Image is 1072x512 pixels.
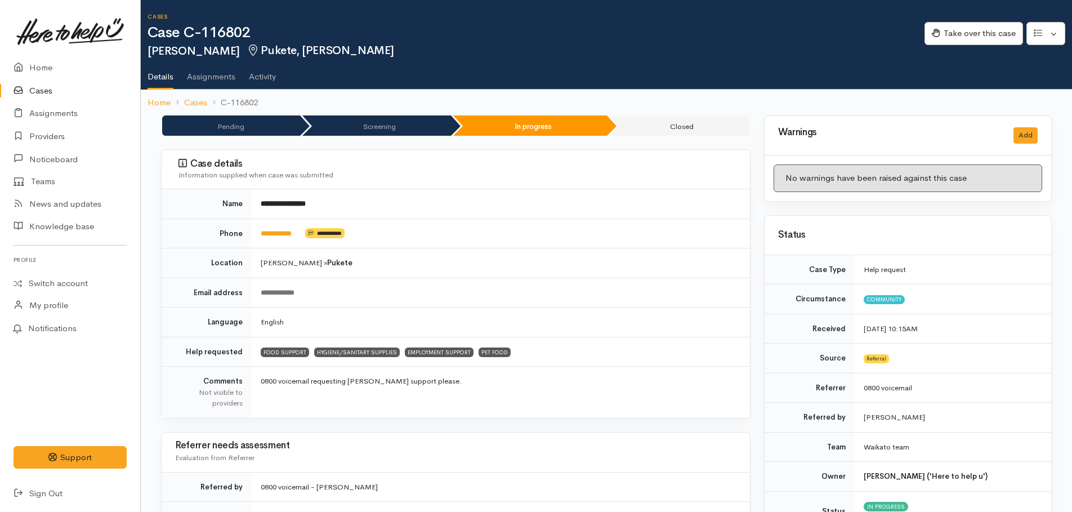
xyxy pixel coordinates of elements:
[252,472,750,502] td: 0800 voicemail - [PERSON_NAME]
[302,115,452,136] li: Screening
[765,344,855,373] td: Source
[252,367,750,418] td: 0800 voicemail requesting [PERSON_NAME] support please.
[252,308,750,337] td: English
[1013,127,1038,144] button: Add
[864,354,889,363] span: Referral
[765,255,855,284] td: Case Type
[148,25,924,41] h1: Case C-116802
[148,14,924,20] h6: Cases
[855,373,1051,403] td: 0800 voicemail
[148,44,924,57] h2: [PERSON_NAME]
[261,348,309,357] span: FOOD SUPPORT
[14,446,127,469] button: Support
[765,432,855,462] td: Team
[162,248,252,278] td: Location
[261,258,352,268] span: [PERSON_NAME] »
[765,373,855,403] td: Referrer
[774,164,1042,192] div: No warnings have been raised against this case
[187,57,235,88] a: Assignments
[864,295,905,304] span: Community
[14,252,127,268] h6: Profile
[924,22,1023,45] button: Take over this case
[175,453,254,462] span: Evaluation from Referrer
[765,314,855,344] td: Received
[765,462,855,492] td: Owner
[864,324,918,333] time: [DATE] 10:15AM
[141,90,1072,116] nav: breadcrumb
[178,158,736,170] h3: Case details
[765,284,855,314] td: Circumstance
[453,115,607,136] li: In progress
[175,440,736,451] h3: Referrer needs assessment
[778,127,1000,138] h3: Warnings
[405,348,474,357] span: EMPLOYMENT SUPPORT
[855,255,1051,284] td: Help request
[327,258,352,268] b: Pukete
[864,502,908,511] span: In progress
[778,230,1038,241] h3: Status
[162,189,252,219] td: Name
[479,348,511,357] span: PET FOOD
[184,96,207,109] a: Cases
[162,472,252,502] td: Referred by
[314,348,400,357] span: HYGIENE/SANITARY SUPPLIES
[148,96,171,109] a: Home
[855,403,1051,433] td: [PERSON_NAME]
[247,43,394,57] span: Pukete, [PERSON_NAME]
[765,403,855,433] td: Referred by
[864,471,988,481] b: [PERSON_NAME] ('Here to help u')
[162,115,300,136] li: Pending
[162,219,252,248] td: Phone
[162,308,252,337] td: Language
[864,442,909,452] span: Waikato team
[175,387,243,409] div: Not visible to providers
[162,337,252,367] td: Help requested
[162,367,252,418] td: Comments
[207,96,258,109] li: C-116802
[178,170,736,181] div: Information supplied when case was submitted
[249,57,276,88] a: Activity
[609,115,749,136] li: Closed
[162,278,252,308] td: Email address
[148,57,173,90] a: Details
